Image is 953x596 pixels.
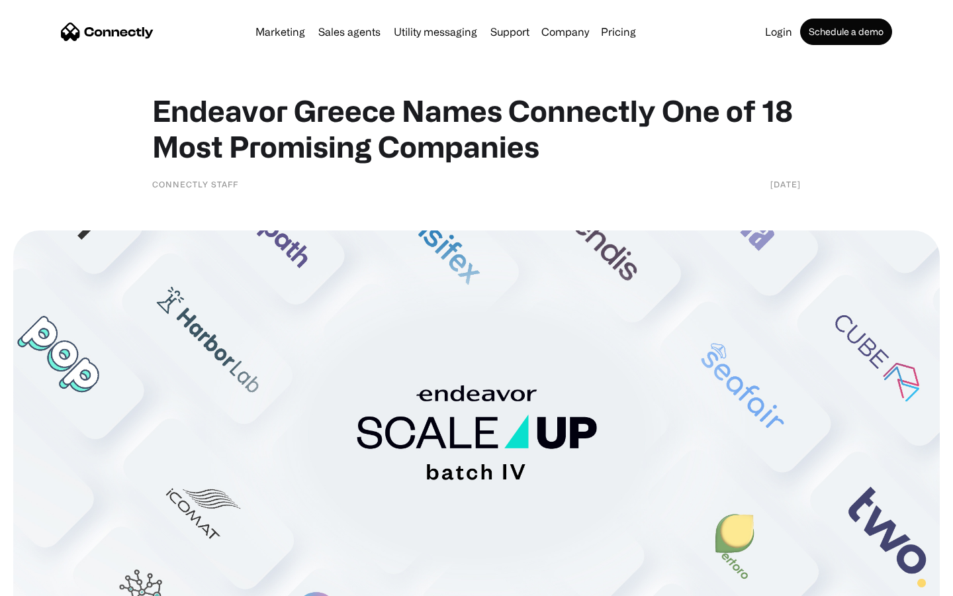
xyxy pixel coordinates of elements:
[26,573,79,591] ul: Language list
[541,23,589,41] div: Company
[250,26,310,37] a: Marketing
[388,26,482,37] a: Utility messaging
[13,573,79,591] aside: Language selected: English
[152,93,801,164] h1: Endeavor Greece Names Connectly One of 18 Most Promising Companies
[760,26,797,37] a: Login
[800,19,892,45] a: Schedule a demo
[596,26,641,37] a: Pricing
[485,26,535,37] a: Support
[770,177,801,191] div: [DATE]
[152,177,238,191] div: Connectly Staff
[313,26,386,37] a: Sales agents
